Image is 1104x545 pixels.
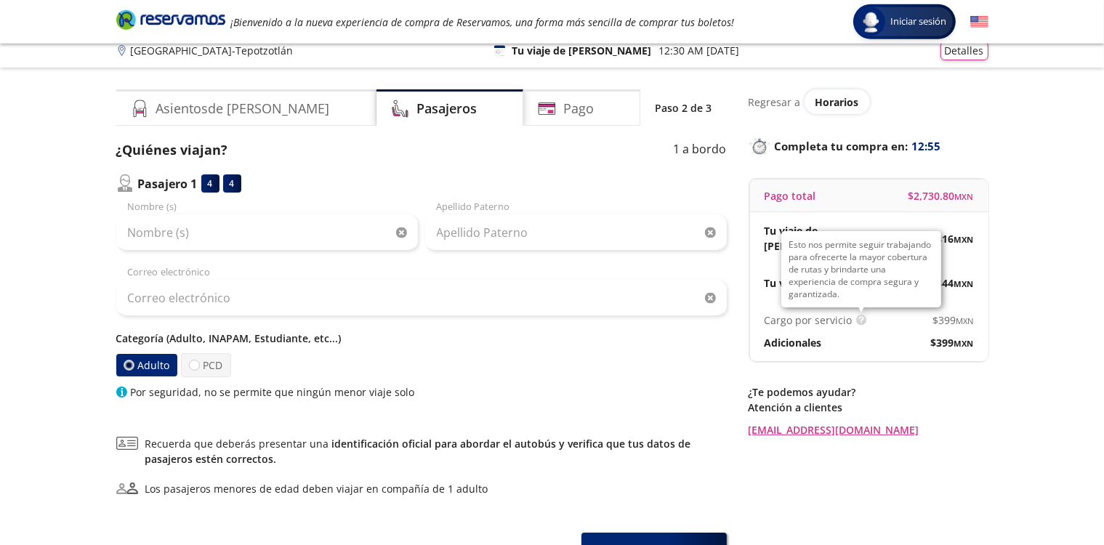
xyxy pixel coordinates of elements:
[749,94,801,110] p: Regresar a
[116,354,177,376] label: Adulto
[416,99,477,118] h4: Pasajeros
[765,312,853,328] p: Cargo por servicio
[131,43,294,58] p: [GEOGRAPHIC_DATA] - Tepotzotlán
[563,99,594,118] h4: Pago
[659,43,740,58] p: 12:30 AM [DATE]
[912,138,941,155] span: 12:55
[922,231,974,246] span: $ 1,316
[970,13,988,31] button: English
[116,140,228,160] p: ¿Quiénes viajan?
[674,140,727,160] p: 1 a bordo
[749,136,988,156] p: Completa tu compra en :
[116,9,225,31] i: Brand Logo
[749,384,988,400] p: ¿Te podemos ayudar?
[181,353,231,377] label: PCD
[201,174,219,193] div: 4
[425,214,727,251] input: Apellido Paterno
[955,191,974,202] small: MXN
[749,400,988,415] p: Atención a clientes
[940,41,988,60] button: Detalles
[765,335,822,350] p: Adicionales
[156,99,330,118] h4: Asientos de [PERSON_NAME]
[885,15,953,29] span: Iniciar sesión
[138,175,198,193] p: Pasajero 1
[931,335,974,350] span: $ 399
[512,43,652,58] p: Tu viaje de [PERSON_NAME]
[954,278,974,289] small: MXN
[954,234,974,245] small: MXN
[231,15,735,29] em: ¡Bienvenido a la nueva experiencia de compra de Reservamos, una forma más sencilla de comprar tus...
[749,89,988,114] div: Regresar a ver horarios
[116,9,225,35] a: Brand Logo
[956,315,974,326] small: MXN
[131,384,415,400] p: Por seguridad, no se permite que ningún menor viaje solo
[815,95,859,109] span: Horarios
[765,223,869,254] p: Tu viaje de [PERSON_NAME]
[922,275,974,291] span: $ 1,344
[765,188,816,203] p: Pago total
[116,280,727,316] input: Correo electrónico
[116,331,727,346] p: Categoría (Adulto, INAPAM, Estudiante, etc...)
[116,214,418,251] input: Nombre (s)
[789,238,934,300] p: Esto nos permite seguir trabajando para ofrecerte la mayor cobertura de rutas y brindarte una exp...
[954,338,974,349] small: MXN
[223,174,241,193] div: 4
[765,275,859,291] p: Tu viaje de regreso
[145,436,727,467] span: Recuerda que deberás presentar una
[145,437,691,466] a: identificación oficial para abordar el autobús y verifica que tus datos de pasajeros estén correc...
[908,188,974,203] span: $ 2,730.80
[933,312,974,328] span: $ 399
[749,422,988,437] a: [EMAIL_ADDRESS][DOMAIN_NAME]
[656,100,712,116] p: Paso 2 de 3
[145,481,488,496] div: Los pasajeros menores de edad deben viajar en compañía de 1 adulto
